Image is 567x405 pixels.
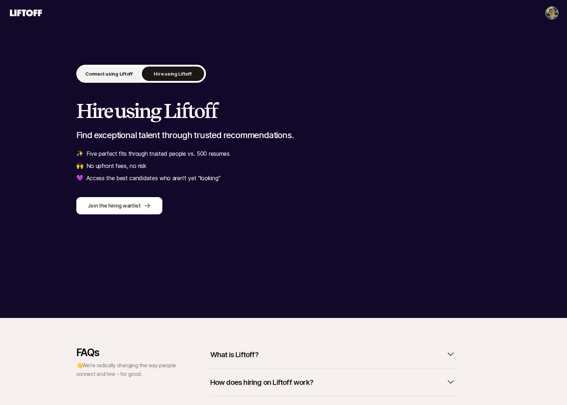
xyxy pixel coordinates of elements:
[76,161,84,170] span: 🙌
[545,6,558,19] button: Brett Anderson
[210,350,258,360] p: What is Liftoff?
[76,149,84,158] span: ✨
[76,197,162,214] button: Join the hiring waitlist
[76,361,177,378] p: 👋
[76,347,177,358] p: FAQs
[86,161,147,170] p: No upfront fees, no risk
[210,374,455,390] button: How does hiring on Liftoff work?
[76,197,491,214] a: Join the hiring waitlist
[76,100,491,122] h2: Hire using Liftoff
[210,347,455,363] button: What is Liftoff?
[76,130,491,140] p: Find exceptional talent through trusted recommendations.
[76,173,84,183] span: 💜️
[85,70,133,77] p: Connect using Liftoff
[546,7,558,19] img: Brett Anderson
[154,70,192,77] p: Hire using Liftoff
[86,149,230,158] p: Five perfect fits through trusted people vs. 500 resumes
[210,377,313,387] p: How does hiring on Liftoff work?
[76,362,176,377] span: We’re radically changing the way people connect and hire – for good.
[86,173,221,183] p: Access the best candidates who aren’t yet “looking”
